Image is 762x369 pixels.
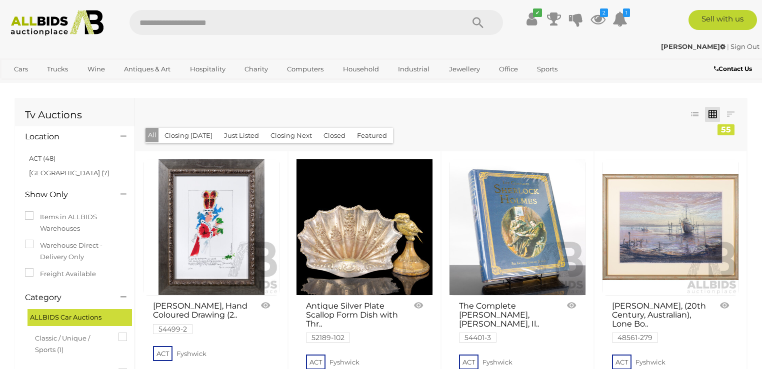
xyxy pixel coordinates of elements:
[25,190,105,199] h4: Show Only
[25,293,105,302] h4: Category
[145,128,159,142] button: All
[351,128,393,143] button: Featured
[25,240,124,263] label: Warehouse Direct - Delivery Only
[25,109,124,120] h1: Tv Auctions
[7,61,34,77] a: Cars
[25,132,105,141] h4: Location
[35,330,110,356] span: Classic / Unique / Sports (1)
[612,302,712,342] a: [PERSON_NAME], (20th Century, Australian), Lone Bo.. 48561-279
[688,10,757,30] a: Sell with us
[218,128,265,143] button: Just Listed
[158,128,218,143] button: Closing [DATE]
[306,302,406,342] a: Antique Silver Plate Scallop Form Dish with Thr.. 52189-102
[25,211,124,235] label: Items in ALLBIDS Warehouses
[449,159,586,296] a: The Complete Sherlock Holmes, Sir a C Doyle, Illustrations Sidney Paget, Collectors Library Editi...
[453,10,503,35] button: Search
[714,65,752,72] b: Contact Us
[727,42,729,50] span: |
[391,61,436,77] a: Industrial
[317,128,351,143] button: Closed
[714,63,754,74] a: Contact Us
[280,61,330,77] a: Computers
[183,61,232,77] a: Hospitality
[661,42,725,50] strong: [PERSON_NAME]
[296,159,433,296] a: Antique Silver Plate Scallop Form Dish with Three Shell Form Feet Along with Heavy Brass Brid Fig...
[442,61,486,77] a: Jewellery
[27,309,132,326] div: ALLBIDS Car Auctions
[81,61,111,77] a: Wine
[600,8,608,17] i: 2
[25,268,96,280] label: Freight Available
[661,42,727,50] a: [PERSON_NAME]
[730,42,759,50] a: Sign Out
[524,10,539,28] a: ✔
[117,61,177,77] a: Antiques & Art
[602,159,739,296] a: Lee Miller, (20th Century, Australian), Lone Boats at Dawn, Wonderful Original Pastel on Canvas, ...
[530,61,564,77] a: Sports
[717,124,734,135] div: 55
[238,61,274,77] a: Charity
[612,10,627,28] a: 1
[7,77,91,94] a: [GEOGRAPHIC_DATA]
[336,61,385,77] a: Household
[459,302,559,342] a: The Complete [PERSON_NAME], [PERSON_NAME], Il.. 54401-3
[264,128,318,143] button: Closing Next
[623,8,630,17] i: 1
[590,10,605,28] a: 2
[5,10,108,36] img: Allbids.com.au
[143,159,280,296] a: Peter Russell-Clarke, Hand Coloured Drawing (20th Century, Australian, 1935-),
[533,8,542,17] i: ✔
[29,169,109,177] a: [GEOGRAPHIC_DATA] (7)
[29,154,55,162] a: ACT (48)
[40,61,74,77] a: Trucks
[153,302,253,333] a: [PERSON_NAME], Hand Coloured Drawing (2.. 54499-2
[492,61,524,77] a: Office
